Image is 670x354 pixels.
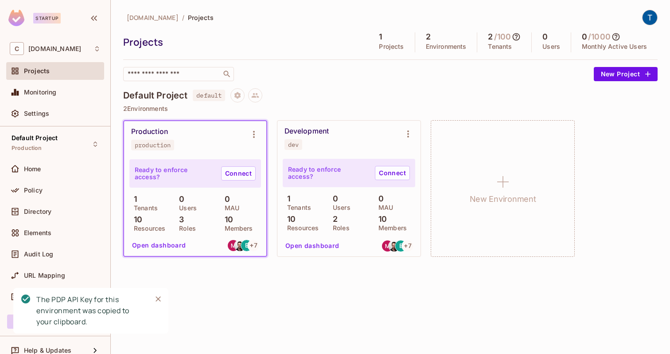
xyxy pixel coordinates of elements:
[135,142,171,149] div: production
[328,194,338,203] p: 0
[28,45,81,52] span: Workspace: cyclops.security
[24,251,53,258] span: Audit Log
[24,165,41,173] span: Home
[379,43,404,50] p: Projects
[288,166,368,180] p: Ready to enforce access?
[389,240,400,252] img: dorons@cyclops.security
[220,195,230,204] p: 0
[129,195,137,204] p: 1
[379,32,382,41] h5: 1
[220,215,233,224] p: 10
[175,205,197,212] p: Users
[36,294,144,327] div: The PDP API Key for this environment was copied to your clipboard.
[193,90,225,101] span: default
[228,240,239,251] img: matanb@cyclops.security
[399,243,403,249] span: E
[12,134,58,142] span: Default Project
[283,224,319,232] p: Resources
[328,215,338,224] p: 2
[8,10,24,26] img: SReyMgAAAABJRU5ErkJggg==
[188,13,214,22] span: Projects
[374,194,384,203] p: 0
[426,43,467,50] p: Environments
[24,110,49,117] span: Settings
[24,89,57,96] span: Monitoring
[382,240,393,252] img: matanb@cyclops.security
[470,193,536,206] h1: New Environment
[594,67,658,81] button: New Project
[33,13,61,24] div: Startup
[12,145,42,152] span: Production
[24,272,65,279] span: URL Mapping
[542,32,548,41] h5: 0
[129,205,158,212] p: Tenants
[494,32,511,41] h5: / 100
[127,13,179,22] span: [DOMAIN_NAME]
[328,224,350,232] p: Roles
[220,225,253,232] p: Members
[250,242,257,248] span: + 7
[221,166,256,181] a: Connect
[643,10,657,25] img: Tal Cohen
[24,187,43,194] span: Policy
[131,127,168,136] div: Production
[220,205,239,212] p: MAU
[245,242,249,248] span: E
[282,239,343,253] button: Open dashboard
[374,215,387,224] p: 10
[374,204,393,211] p: MAU
[129,238,190,252] button: Open dashboard
[542,43,560,50] p: Users
[404,243,411,249] span: + 7
[399,125,417,143] button: Environment settings
[288,141,299,148] div: dev
[175,225,196,232] p: Roles
[375,166,410,180] a: Connect
[123,35,364,49] div: Projects
[129,225,165,232] p: Resources
[283,215,296,224] p: 10
[245,126,263,143] button: Environment settings
[283,194,290,203] p: 1
[123,105,658,112] p: 2 Environments
[582,43,647,50] p: Monthly Active Users
[234,240,245,251] img: dorons@cyclops.security
[426,32,431,41] h5: 2
[328,204,351,211] p: Users
[24,347,71,354] span: Help & Updates
[24,67,50,75] span: Projects
[175,195,184,204] p: 0
[283,204,311,211] p: Tenants
[123,90,187,101] h4: Default Project
[588,32,611,41] h5: / 1000
[129,215,142,224] p: 10
[175,215,184,224] p: 3
[10,42,24,55] span: C
[374,224,407,232] p: Members
[284,127,329,136] div: Development
[230,93,245,101] span: Project settings
[582,32,587,41] h5: 0
[24,208,51,215] span: Directory
[488,32,493,41] h5: 2
[488,43,512,50] p: Tenants
[182,13,184,22] li: /
[135,166,214,181] p: Ready to enforce access?
[152,292,165,306] button: Close
[24,229,51,236] span: Elements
